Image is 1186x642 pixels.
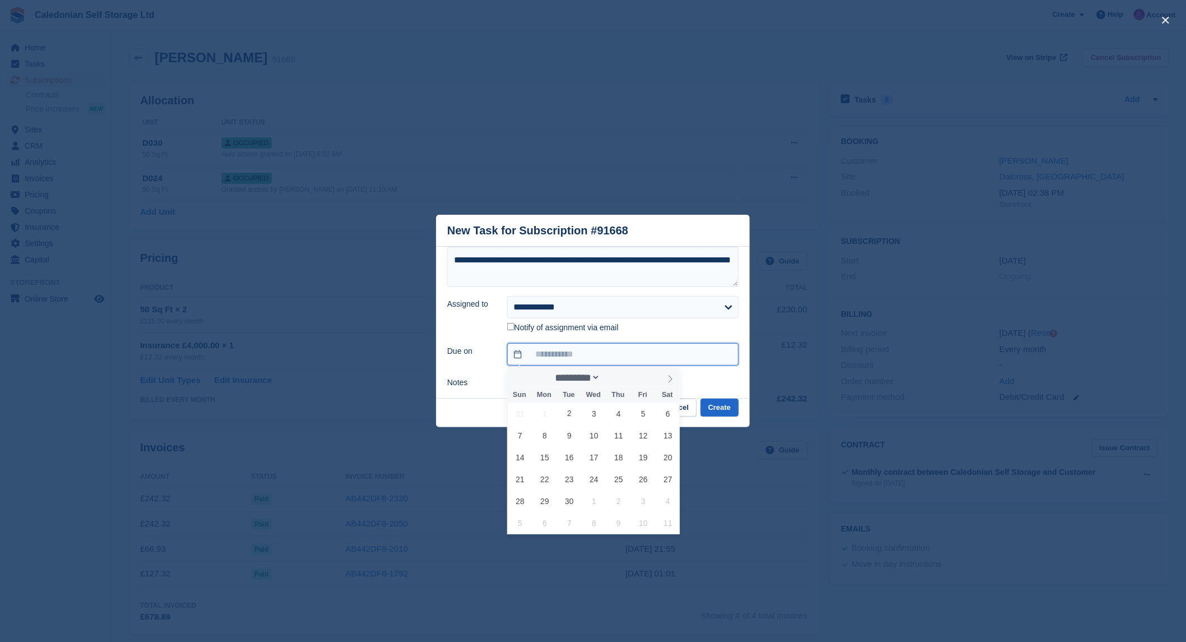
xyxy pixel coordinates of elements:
span: September 30, 2025 [558,490,580,512]
span: September 5, 2025 [632,403,654,424]
span: October 2, 2025 [608,490,629,512]
span: September 19, 2025 [632,446,654,468]
span: September 14, 2025 [509,446,531,468]
span: September 27, 2025 [657,468,679,490]
select: Month [552,372,601,384]
span: October 6, 2025 [534,512,555,534]
span: October 5, 2025 [509,512,531,534]
span: October 8, 2025 [583,512,605,534]
div: New Task for Subscription #91668 [447,224,628,237]
span: September 28, 2025 [509,490,531,512]
button: Create [701,399,739,417]
span: Sat [655,391,680,399]
span: September 9, 2025 [558,424,580,446]
span: October 9, 2025 [608,512,629,534]
span: October 3, 2025 [632,490,654,512]
span: September 3, 2025 [583,403,605,424]
span: September 22, 2025 [534,468,555,490]
label: Notes [447,377,494,389]
span: September 17, 2025 [583,446,605,468]
span: September 4, 2025 [608,403,629,424]
span: September 15, 2025 [534,446,555,468]
span: October 4, 2025 [657,490,679,512]
span: September 11, 2025 [608,424,629,446]
span: September 16, 2025 [558,446,580,468]
span: September 20, 2025 [657,446,679,468]
span: September 29, 2025 [534,490,555,512]
span: September 24, 2025 [583,468,605,490]
span: September 8, 2025 [534,424,555,446]
span: September 2, 2025 [558,403,580,424]
span: October 7, 2025 [558,512,580,534]
span: September 7, 2025 [509,424,531,446]
span: September 26, 2025 [632,468,654,490]
span: September 1, 2025 [534,403,555,424]
span: October 1, 2025 [583,490,605,512]
label: Notify of assignment via email [507,323,619,333]
span: Wed [581,391,606,399]
span: Mon [532,391,557,399]
span: September 25, 2025 [608,468,629,490]
label: Assigned to [447,298,494,310]
span: August 31, 2025 [509,403,531,424]
input: Notify of assignment via email [507,323,515,330]
span: September 12, 2025 [632,424,654,446]
span: Tue [557,391,581,399]
span: October 11, 2025 [657,512,679,534]
span: Thu [606,391,631,399]
button: close [1157,11,1175,29]
span: September 18, 2025 [608,446,629,468]
span: September 6, 2025 [657,403,679,424]
label: Due on [447,345,494,357]
span: September 21, 2025 [509,468,531,490]
input: Year [600,372,636,384]
span: September 13, 2025 [657,424,679,446]
span: Sun [507,391,532,399]
span: September 23, 2025 [558,468,580,490]
span: October 10, 2025 [632,512,654,534]
span: September 10, 2025 [583,424,605,446]
span: Fri [631,391,655,399]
